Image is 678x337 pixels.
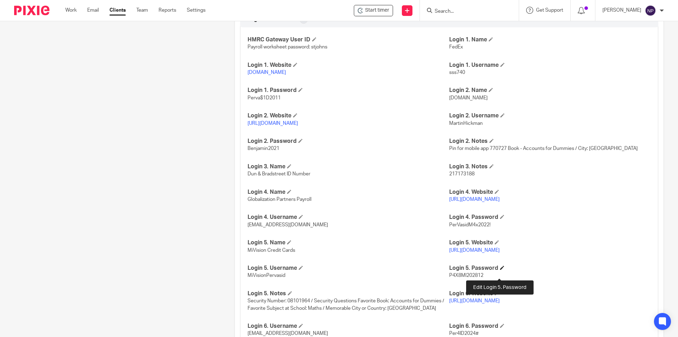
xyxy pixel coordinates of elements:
[248,298,444,310] span: Security Number: 08101964 / Security Questions Favorite Book: Accounts for Dummies / Favorite Sub...
[248,95,281,100] span: Perva$1D2011
[449,290,651,297] h4: Login 6. Website
[248,188,449,196] h4: Login 4. Name
[449,222,490,227] span: PerVasidM4x2022!
[65,7,77,14] a: Work
[449,121,483,126] span: MartinHickman
[248,248,295,253] span: MiVision Credit Cards
[159,7,176,14] a: Reports
[645,5,656,16] img: svg%3E
[187,7,206,14] a: Settings
[449,331,478,336] span: Per4ID2024#
[449,172,475,176] span: 217173188
[248,239,449,246] h4: Login 5. Name
[248,290,449,297] h4: Login 5. Notes
[536,8,563,13] span: Get Support
[449,62,651,69] h4: Login 1. Username
[449,197,500,202] a: [URL][DOMAIN_NAME]
[449,95,488,100] span: [DOMAIN_NAME]
[248,45,327,50] span: Payroll worksheet password: stjohns
[87,7,99,14] a: Email
[449,323,651,330] h4: Login 6. Password
[248,70,286,75] a: [DOMAIN_NAME]
[248,138,449,145] h4: Login 2. Password
[109,7,126,14] a: Clients
[248,36,449,43] h4: HMRC Gateway User ID
[449,163,651,170] h4: Login 3. Notes
[449,273,483,278] span: P4X8Ml202812
[449,138,651,145] h4: Login 2. Notes
[449,239,651,246] h4: Login 5. Website
[449,298,500,303] a: [URL][DOMAIN_NAME]
[449,87,651,94] h4: Login 2. Name
[449,70,465,75] span: sss740
[449,45,463,50] span: FedEx
[449,248,500,253] a: [URL][DOMAIN_NAME]
[248,323,449,330] h4: Login 6. Username
[449,36,651,43] h4: Login 1. Name
[248,112,449,120] h4: Login 2. Website
[365,7,389,14] span: Start timer
[248,172,310,176] span: Dun & Bradstreet ID Number
[449,214,651,221] h4: Login 4. Password
[248,265,449,272] h4: Login 5. Username
[248,214,449,221] h4: Login 4. Username
[449,112,651,120] h4: Login 2. Username
[248,62,449,69] h4: Login 1. Website
[248,222,328,227] span: [EMAIL_ADDRESS][DOMAIN_NAME]
[602,7,641,14] p: [PERSON_NAME]
[434,8,498,15] input: Search
[14,6,49,15] img: Pixie
[248,331,328,336] span: [EMAIL_ADDRESS][DOMAIN_NAME]
[449,146,638,151] span: Pin for mobile app 770727 Book - Accounts for Dummies / City: [GEOGRAPHIC_DATA]
[248,87,449,94] h4: Login 1. Password
[449,265,651,272] h4: Login 5. Password
[248,197,311,202] span: Globalization Partners Payroll
[449,188,651,196] h4: Login 4. Website
[136,7,148,14] a: Team
[248,163,449,170] h4: Login 3. Name
[354,5,393,16] div: Pervasid Limited
[248,273,285,278] span: MiVisionPervasid
[248,121,298,126] a: [URL][DOMAIN_NAME]
[248,146,279,151] span: Benjamin2021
